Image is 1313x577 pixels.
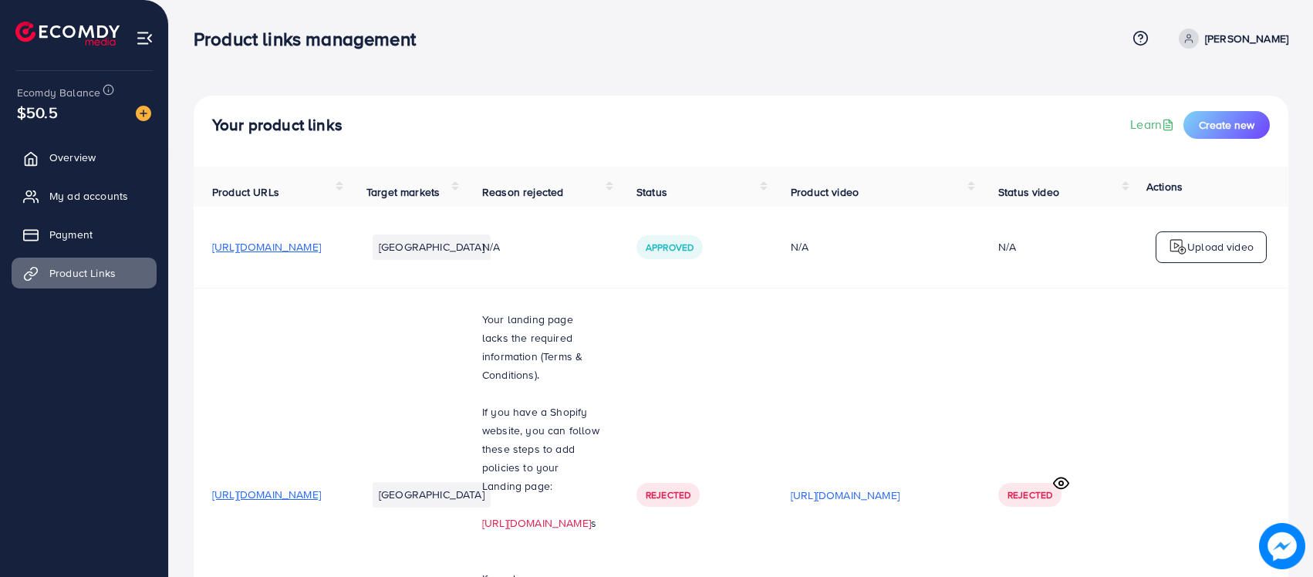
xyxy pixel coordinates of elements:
img: logo [15,22,120,46]
img: image [136,106,151,121]
span: Rejected [646,488,690,501]
a: Product Links [12,258,157,288]
span: s [591,515,596,531]
p: [URL][DOMAIN_NAME] [791,486,900,504]
a: [PERSON_NAME] [1173,29,1288,49]
button: Create new [1183,111,1270,139]
span: Approved [646,241,694,254]
img: menu [136,29,154,47]
a: Overview [12,142,157,173]
span: Product video [791,184,859,200]
span: $50.5 [17,101,58,123]
span: If you have a Shopify website, you can follow these steps to add policies to your Landing page: [482,404,599,494]
li: [GEOGRAPHIC_DATA] [373,235,491,259]
a: [URL][DOMAIN_NAME] [482,515,591,531]
span: Reason rejected [482,184,563,200]
span: Ecomdy Balance [17,85,100,100]
span: N/A [482,239,500,255]
li: [GEOGRAPHIC_DATA] [373,482,491,507]
img: logo [1169,238,1187,256]
p: [PERSON_NAME] [1205,29,1288,48]
p: Upload video [1187,238,1254,256]
span: Your landing page lacks the required information (Terms & Conditions). [482,312,582,383]
span: My ad accounts [49,188,128,204]
span: Rejected [1008,488,1052,501]
a: My ad accounts [12,181,157,211]
h3: Product links management [194,28,428,50]
span: Actions [1146,179,1183,194]
span: Create new [1199,117,1254,133]
span: Payment [49,227,93,242]
span: Status [636,184,667,200]
h4: Your product links [212,116,343,135]
div: N/A [791,239,961,255]
span: Product Links [49,265,116,281]
span: Overview [49,150,96,165]
span: [URL][DOMAIN_NAME] [212,239,321,255]
div: N/A [998,239,1016,255]
a: Payment [12,219,157,250]
a: Learn [1130,116,1177,133]
span: Status video [998,184,1059,200]
img: image [1259,523,1305,569]
span: [URL][DOMAIN_NAME] [212,487,321,502]
span: Product URLs [212,184,279,200]
span: Target markets [366,184,440,200]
